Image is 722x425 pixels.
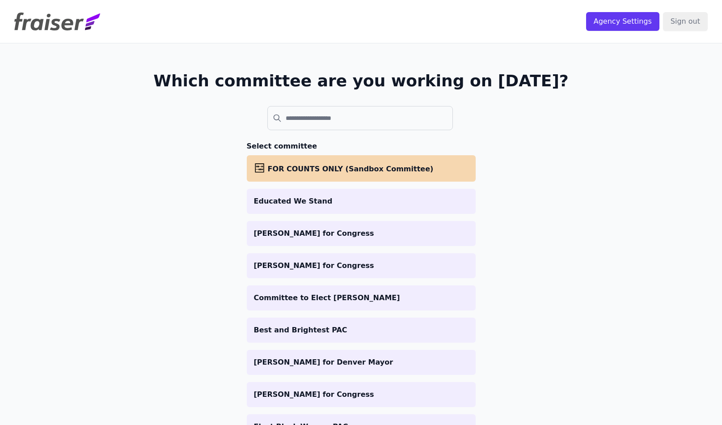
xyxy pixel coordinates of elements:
[663,12,708,31] input: Sign out
[254,196,469,207] p: Educated We Stand
[153,72,569,90] h1: Which committee are you working on [DATE]?
[247,253,476,278] a: [PERSON_NAME] for Congress
[14,13,100,30] img: Fraiser Logo
[247,189,476,214] a: Educated We Stand
[254,293,469,303] p: Committee to Elect [PERSON_NAME]
[247,221,476,246] a: [PERSON_NAME] for Congress
[254,260,469,271] p: [PERSON_NAME] for Congress
[268,165,434,173] span: FOR COUNTS ONLY (Sandbox Committee)
[247,155,476,182] a: FOR COUNTS ONLY (Sandbox Committee)
[586,12,659,31] input: Agency Settings
[247,141,476,152] h3: Select committee
[254,325,469,336] p: Best and Brightest PAC
[254,357,469,368] p: [PERSON_NAME] for Denver Mayor
[254,228,469,239] p: [PERSON_NAME] for Congress
[247,382,476,407] a: [PERSON_NAME] for Congress
[247,285,476,310] a: Committee to Elect [PERSON_NAME]
[247,318,476,343] a: Best and Brightest PAC
[254,389,469,400] p: [PERSON_NAME] for Congress
[247,350,476,375] a: [PERSON_NAME] for Denver Mayor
